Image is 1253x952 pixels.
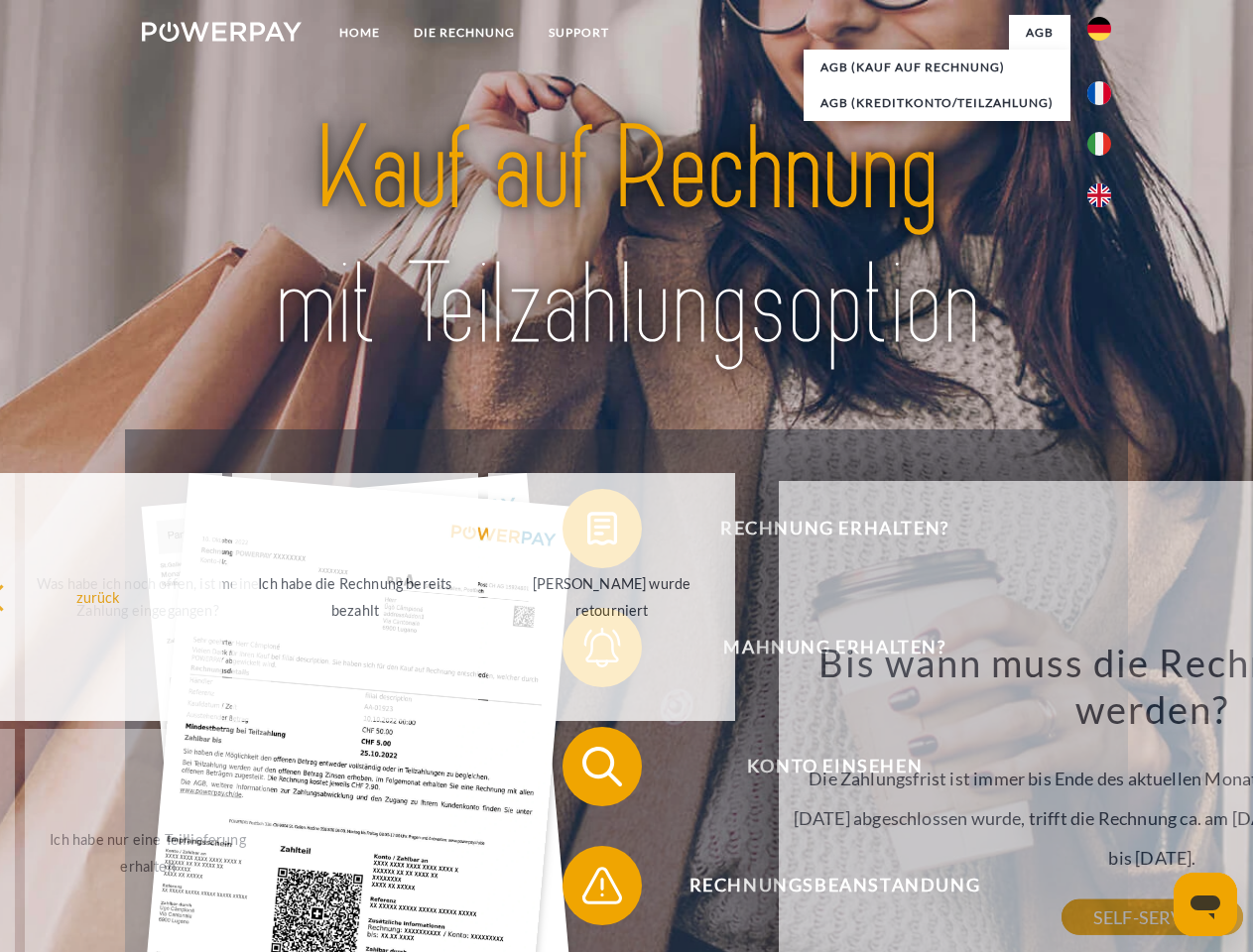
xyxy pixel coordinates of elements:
a: SUPPORT [532,15,626,51]
img: it [1087,132,1111,156]
iframe: Schaltfläche zum Öffnen des Messaging-Fensters [1174,873,1237,936]
button: Rechnungsbeanstandung [563,846,1078,925]
div: Ich habe nur eine Teillieferung erhalten [37,826,260,880]
a: AGB (Kreditkonto/Teilzahlung) [804,85,1070,121]
button: Konto einsehen [563,727,1078,806]
a: agb [1009,15,1070,51]
a: Home [322,15,397,51]
img: de [1087,17,1111,41]
img: qb_warning.svg [577,861,627,910]
div: Ich habe die Rechnung bereits bezahlt [244,570,467,624]
img: title-powerpay_de.svg [189,95,1064,380]
div: [PERSON_NAME] wurde retourniert [500,570,723,624]
a: SELF-SERVICE [1062,899,1243,935]
a: AGB (Kauf auf Rechnung) [804,50,1070,85]
img: qb_search.svg [577,742,627,791]
a: DIE RECHNUNG [397,15,532,51]
img: logo-powerpay-white.svg [142,22,302,42]
img: en [1087,183,1111,207]
img: fr [1087,81,1111,105]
